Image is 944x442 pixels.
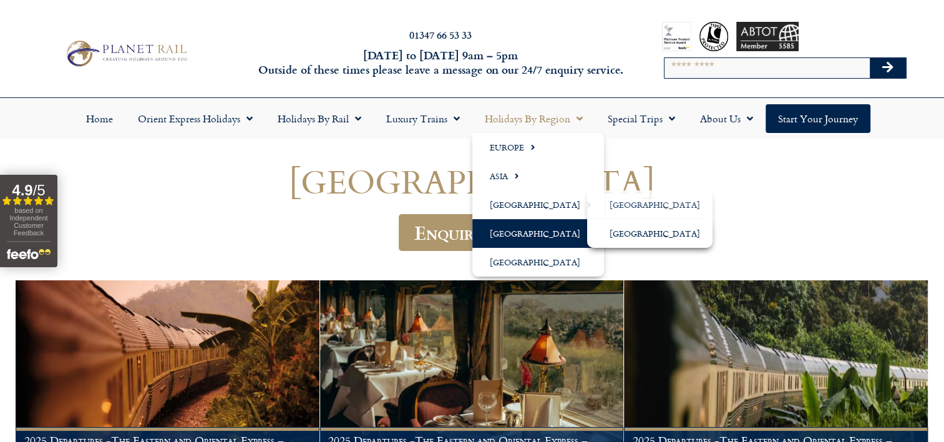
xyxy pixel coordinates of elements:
a: 01347 66 53 33 [409,27,472,42]
h6: [DATE] to [DATE] 9am – 5pm Outside of these times please leave a message on our 24/7 enquiry serv... [255,48,626,77]
a: [GEOGRAPHIC_DATA] [472,190,604,219]
a: Orient Express Holidays [125,104,265,133]
h1: [GEOGRAPHIC_DATA] [98,163,847,200]
a: [GEOGRAPHIC_DATA] [587,219,713,248]
a: Europe [472,133,604,162]
a: Home [74,104,125,133]
a: [GEOGRAPHIC_DATA] [587,190,713,219]
a: [GEOGRAPHIC_DATA] [472,248,604,277]
a: Special Trips [595,104,688,133]
a: About Us [688,104,766,133]
nav: Menu [6,104,938,133]
a: Asia [472,162,604,190]
img: Planet Rail Train Holidays Logo [61,37,190,69]
button: Search [870,58,906,78]
a: Holidays by Region [472,104,595,133]
ul: [GEOGRAPHIC_DATA] [587,190,713,248]
a: Luxury Trains [374,104,472,133]
a: Holidays by Rail [265,104,374,133]
a: [GEOGRAPHIC_DATA] [472,219,604,248]
a: Enquire Now [399,214,545,251]
a: Start your Journey [766,104,870,133]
